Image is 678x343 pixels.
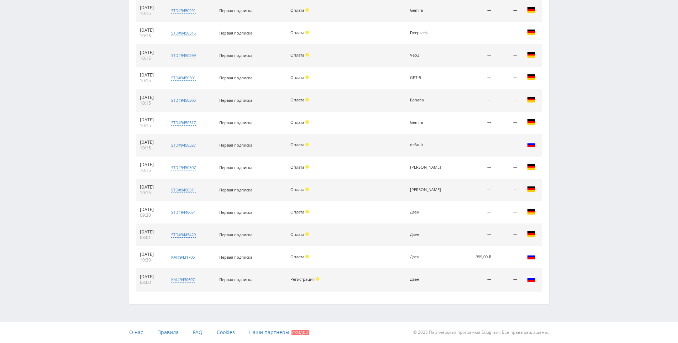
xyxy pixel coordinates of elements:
[217,329,235,336] span: Cookies
[171,142,196,148] div: std#9450327
[316,277,319,281] span: Холд
[219,232,252,237] span: Первая подписка
[495,89,521,112] td: —
[527,6,536,14] img: deu.png
[410,53,442,58] div: Veo3
[249,329,289,336] span: Наши партнеры
[290,209,304,215] span: Оплата
[140,5,161,11] div: [DATE]
[140,56,161,61] div: 10:15
[290,75,304,80] span: Оплата
[305,255,309,258] span: Холд
[495,269,521,291] td: —
[219,120,252,125] span: Первая подписка
[458,67,495,89] td: —
[157,329,179,336] span: Правила
[305,53,309,57] span: Холд
[495,44,521,67] td: —
[410,31,442,35] div: Deepseek
[140,252,161,257] div: [DATE]
[527,51,536,59] img: deu.png
[140,145,161,151] div: 10:15
[527,95,536,104] img: deu.png
[193,329,203,336] span: FAQ
[410,143,442,147] div: default
[171,232,196,238] div: std#9445429
[290,254,304,259] span: Оплата
[527,207,536,216] img: deu.png
[140,162,161,168] div: [DATE]
[140,27,161,33] div: [DATE]
[495,201,521,224] td: —
[410,165,442,170] div: Kling
[219,97,252,103] span: Первая подписка
[219,187,252,192] span: Первая подписка
[140,280,161,285] div: 08:00
[458,201,495,224] td: —
[458,157,495,179] td: —
[305,31,309,34] span: Холд
[171,254,195,260] div: kai#9431706
[140,33,161,39] div: 10:15
[495,157,521,179] td: —
[290,187,304,192] span: Оплата
[290,52,304,58] span: Оплата
[140,229,161,235] div: [DATE]
[410,210,442,215] div: Дзен
[290,276,315,282] span: Регистрация
[305,8,309,12] span: Холд
[458,44,495,67] td: —
[140,235,161,241] div: 08:01
[219,53,252,58] span: Первая подписка
[219,75,252,80] span: Первая подписка
[458,179,495,201] td: —
[305,75,309,79] span: Холд
[527,140,536,149] img: rus.png
[305,120,309,124] span: Холд
[527,73,536,81] img: deu.png
[410,8,442,13] div: Gemini
[495,179,521,201] td: —
[290,120,304,125] span: Оплата
[458,269,495,291] td: —
[527,28,536,37] img: deu.png
[410,277,442,282] div: Дзен
[305,143,309,146] span: Холд
[140,50,161,56] div: [DATE]
[290,232,304,237] span: Оплата
[219,210,252,215] span: Первая подписка
[527,275,536,283] img: rus.png
[171,187,196,193] div: std#9450311
[171,53,196,58] div: std#9450299
[140,207,161,212] div: [DATE]
[171,8,196,14] div: std#9450291
[527,230,536,238] img: deu.png
[217,322,235,343] a: Cookies
[527,252,536,261] img: rus.png
[171,30,196,36] div: std#9450315
[290,7,304,13] span: Оплата
[193,322,203,343] a: FAQ
[495,246,521,269] td: —
[305,210,309,213] span: Холд
[171,165,196,170] div: std#9450307
[342,322,549,343] div: © 2025 Партнёрская программа Edugram. Все права защищены.
[140,100,161,106] div: 10:15
[219,30,252,36] span: Первая подписка
[290,97,304,102] span: Оплата
[527,185,536,194] img: deu.png
[171,277,195,283] div: kai#9430697
[458,89,495,112] td: —
[290,142,304,147] span: Оплата
[410,255,442,259] div: Дзен
[458,112,495,134] td: —
[129,322,143,343] a: О нас
[171,120,196,126] div: std#9450317
[305,188,309,191] span: Холд
[290,30,304,35] span: Оплата
[410,75,442,80] div: GPT-5
[410,120,442,125] div: Gemini
[171,75,196,81] div: std#9450301
[458,246,495,269] td: 399,00 ₽
[495,67,521,89] td: —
